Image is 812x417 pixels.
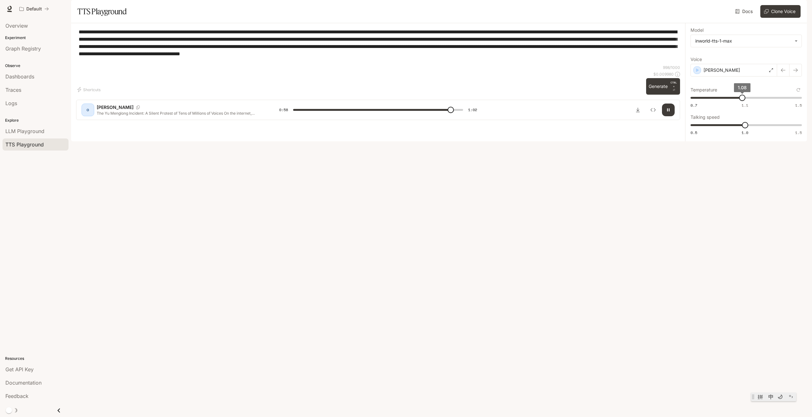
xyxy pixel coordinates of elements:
[647,104,659,116] button: Inspect
[691,103,697,108] span: 0.7
[760,5,801,18] button: Clone Voice
[646,78,680,95] button: GenerateCTRL +⏎
[653,71,674,77] p: $ 0.009980
[691,88,717,92] p: Temperature
[704,67,740,73] p: [PERSON_NAME]
[77,5,127,18] h1: TTS Playground
[795,86,802,93] button: Reset to default
[670,81,678,92] p: ⏎
[97,104,134,111] p: [PERSON_NAME]
[468,107,477,113] span: 1:02
[16,3,52,15] button: All workspaces
[691,28,704,32] p: Model
[691,130,697,135] span: 0.5
[134,105,142,109] button: Copy Voice ID
[663,65,680,70] p: 998 / 1000
[26,6,42,12] p: Default
[738,85,747,90] span: 1.08
[795,103,802,108] span: 1.5
[734,5,755,18] a: Docs
[795,130,802,135] span: 1.5
[742,130,748,135] span: 1.0
[76,84,103,95] button: Shortcuts
[83,105,93,115] div: O
[691,115,720,119] p: Talking speed
[632,104,644,116] button: Download audio
[695,38,791,44] div: inworld-tts-1-max
[97,111,264,116] p: The Yu Menglong Incident: A Silent Protest of Tens of Millions of Voices On the internet, discuss...
[742,103,748,108] span: 1.1
[691,35,802,47] div: inworld-tts-1-max
[279,107,288,113] span: 0:58
[670,81,678,88] p: CTRL +
[691,57,702,62] p: Voice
